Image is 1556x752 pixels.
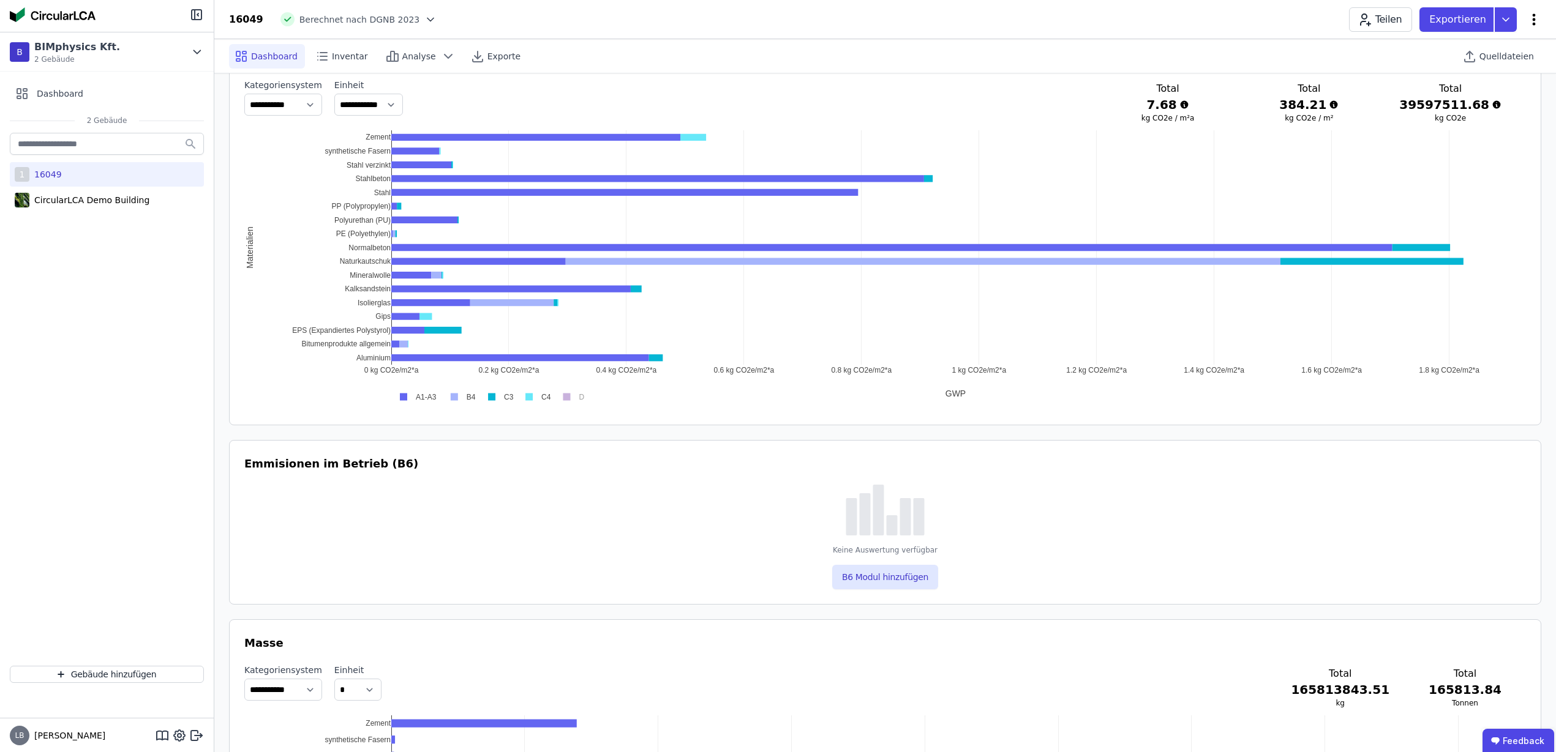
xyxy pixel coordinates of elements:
h3: Emmisionen im Betrieb (B6) [244,455,418,472]
span: LB [15,732,24,739]
p: Exportieren [1429,12,1489,27]
span: Inventar [332,50,368,62]
span: [PERSON_NAME] [29,729,105,742]
img: empty-state [846,485,925,535]
button: Gebäude hinzufügen [10,666,204,683]
h3: kg [1291,698,1389,708]
label: Kategoriensystem [244,79,322,91]
h3: kg CO2e [1399,113,1502,123]
div: Keine Auswertung verfügbar [833,545,938,555]
div: BIMphysics Kft. [34,40,120,54]
h3: kg CO2e / m²a [1117,113,1219,123]
h3: Total [1258,81,1360,96]
h3: Total [1117,81,1219,96]
h3: Total [1399,81,1502,96]
button: Teilen [1349,7,1412,32]
button: B6 Modul hinzufügen [832,565,938,589]
h3: Tonnen [1429,698,1502,708]
span: Analyse [402,50,436,62]
span: 2 Gebäude [34,54,120,64]
h3: 165813.84 [1429,681,1502,698]
h3: Total [1291,666,1389,681]
div: 16049 [29,168,62,181]
h3: Total [1429,666,1502,681]
img: Concular [10,7,96,22]
label: Einheit [334,664,381,676]
div: B [10,42,29,62]
span: Exporte [487,50,521,62]
h3: kg CO2e / m² [1258,113,1360,123]
h3: Masse [244,635,1526,652]
span: Dashboard [251,50,298,62]
div: 1 [15,167,29,182]
label: Kategoriensystem [244,664,322,676]
h3: 7.68 [1117,96,1219,113]
img: CircularLCA Demo Building [15,190,29,210]
div: 16049 [229,12,263,27]
span: Berechnet nach DGNB 2023 [299,13,420,26]
h3: 39597511.68 [1399,96,1502,113]
label: Einheit [334,79,403,91]
span: 2 Gebäude [75,116,140,125]
div: CircularLCA Demo Building [29,194,149,206]
h3: 165813843.51 [1291,681,1389,698]
span: Dashboard [37,87,83,100]
span: Quelldateien [1479,50,1534,62]
h3: 384.21 [1258,96,1360,113]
